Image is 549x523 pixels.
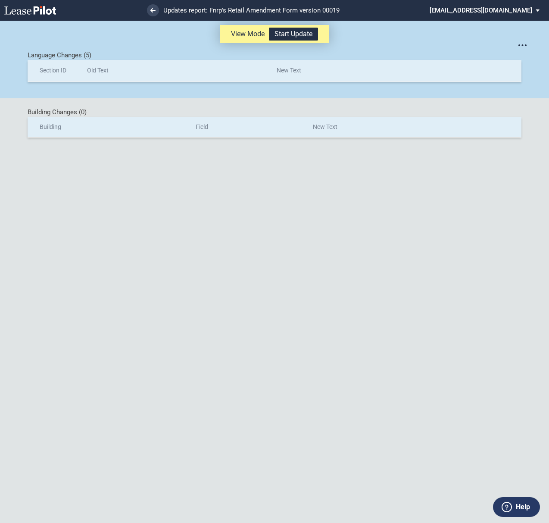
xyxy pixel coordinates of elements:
th: New Text [265,60,470,81]
th: New Text [301,117,470,138]
th: Building [28,117,184,138]
th: Section ID [28,60,75,81]
th: Old Text [75,60,265,81]
span: Updates report: Fnrp's Retail Amendment Form version 00019 [163,6,340,14]
div: Language Changes (5) [28,51,522,60]
div: Building Changes (0) [28,108,522,117]
th: Field [184,117,301,138]
label: Help [516,501,530,513]
button: Start Update [269,28,318,41]
button: Open options menu [515,38,529,52]
button: Help [493,497,540,517]
div: View Mode [220,25,329,43]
